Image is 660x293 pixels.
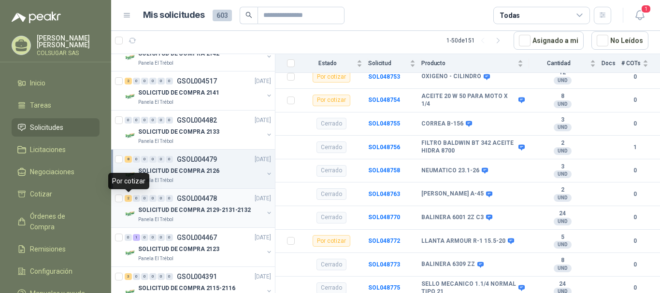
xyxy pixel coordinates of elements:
div: 0 [133,156,140,163]
b: 0 [621,119,648,128]
div: Por cotizar [313,235,350,247]
p: Panela El Trébol [138,216,173,223]
div: 0 [141,156,148,163]
p: [DATE] [255,77,271,86]
a: 2 0 0 0 0 0 GSOL004478[DATE] Company LogoSOLICITUD DE COMPRA 2129-2131-2132Panela El Trébol [125,193,273,223]
b: 0 [621,190,648,199]
a: Tareas [12,96,100,114]
div: UND [554,147,572,155]
button: No Leídos [591,31,648,50]
div: UND [554,170,572,178]
div: 0 [166,234,173,241]
span: Tareas [30,100,51,111]
div: 0 [166,195,173,202]
th: Estado [301,54,368,73]
div: 0 [158,156,165,163]
b: 3 [529,116,596,124]
div: 8 [125,156,132,163]
div: 0 [166,78,173,84]
button: 1 [631,7,648,24]
b: 2 [529,140,596,147]
span: Solicitud [368,60,408,67]
b: BALINERA 6309 ZZ [421,261,475,268]
div: 0 [149,234,157,241]
div: 0 [149,195,157,202]
b: 24 [529,210,596,218]
b: 1 [621,143,648,152]
div: 3 [125,273,132,280]
th: Cantidad [529,54,602,73]
a: SOL048773 [368,261,400,268]
p: SOLICITUD DE COMPRA 2126 [138,167,219,176]
div: 0 [166,117,173,124]
b: 0 [621,96,648,105]
div: Por cotizar [313,95,350,106]
img: Logo peakr [12,12,61,23]
div: UND [554,218,572,225]
b: 0 [621,213,648,222]
a: SOL048763 [368,191,400,197]
a: 0 1 0 0 0 0 GSOL004467[DATE] Company LogoSOLICITUD DE COMPRA 2123Panela El Trébol [125,232,273,263]
h1: Mis solicitudes [143,8,205,22]
div: Cerrado [316,165,346,177]
th: # COTs [621,54,660,73]
p: GSOL004517 [177,78,217,84]
img: Company Logo [125,130,136,141]
div: 1 [133,234,140,241]
span: Cotizar [30,189,52,199]
p: Panela El Trébol [138,177,173,184]
a: SOL048772 [368,237,400,244]
span: 603 [213,10,232,21]
div: 0 [158,273,165,280]
b: 0 [621,283,648,293]
p: [DATE] [255,233,271,242]
p: Panela El Trébol [138,255,173,263]
p: SOLICITUD DE COMPRA 2123 [138,245,219,254]
div: 0 [166,273,173,280]
p: GSOL004479 [177,156,217,163]
div: 0 [149,117,157,124]
span: Negociaciones [30,167,74,177]
span: Remisiones [30,244,66,254]
img: Company Logo [125,208,136,220]
div: UND [554,100,572,108]
div: 0 [141,195,148,202]
div: 0 [141,117,148,124]
div: Cerrado [316,212,346,223]
span: Inicio [30,78,45,88]
div: Cerrado [316,118,346,129]
a: Cotizar [12,185,100,203]
img: Company Logo [125,247,136,259]
div: 2 [125,78,132,84]
a: 0 0 0 0 0 0 GSOL004482[DATE] Company LogoSOLICITUD DE COMPRA 2133Panela El Trébol [125,114,273,145]
a: 8 0 0 0 0 0 GSOL004479[DATE] Company LogoSOLICITUD DE COMPRA 2126Panela El Trébol [125,153,273,184]
img: Company Logo [125,91,136,102]
p: [DATE] [255,155,271,164]
div: 0 [133,117,140,124]
div: 0 [141,78,148,84]
b: 0 [621,166,648,175]
div: 0 [141,273,148,280]
div: 2 [125,195,132,202]
b: SOL048756 [368,144,400,151]
b: FILTRO BALDWIN BT 342 ACEITE HIDRA 8700 [421,140,516,154]
p: SOLICITUD DE COMPRA 2141 [138,88,219,98]
span: Producto [421,60,516,67]
p: SOLICITUD DE COMPRA 2115-2116 [138,284,235,293]
div: 0 [149,78,157,84]
span: Estado [301,60,355,67]
b: [PERSON_NAME] A-45 [421,190,484,198]
th: Docs [602,54,621,73]
p: Panela El Trébol [138,98,173,106]
a: SOL048758 [368,167,400,174]
div: Por cotizar [313,71,350,83]
div: 0 [149,273,157,280]
p: [DATE] [255,194,271,203]
div: 0 [149,156,157,163]
img: Company Logo [125,52,136,63]
div: 0 [133,78,140,84]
